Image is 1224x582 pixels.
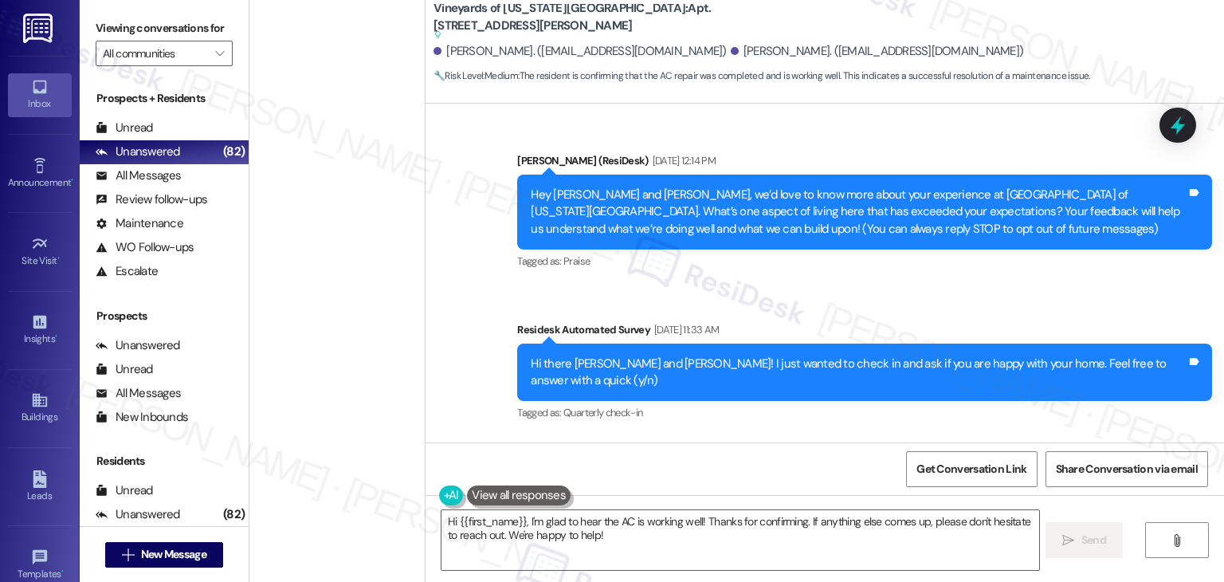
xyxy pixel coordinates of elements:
[61,566,64,577] span: •
[1081,532,1106,549] span: Send
[141,546,206,563] span: New Message
[731,43,1024,60] div: [PERSON_NAME]. ([EMAIL_ADDRESS][DOMAIN_NAME])
[563,406,642,419] span: Quarterly check-in
[1062,534,1074,547] i: 
[531,356,1187,390] div: Hi there [PERSON_NAME] and [PERSON_NAME]! I just wanted to check in and ask if you are happy with...
[96,482,153,499] div: Unread
[8,309,72,352] a: Insights •
[55,331,57,342] span: •
[517,152,1212,175] div: [PERSON_NAME] (ResiDesk)
[8,73,72,116] a: Inbox
[80,453,249,470] div: Residents
[8,387,72,430] a: Buildings
[96,120,153,136] div: Unread
[96,239,194,256] div: WO Follow-ups
[649,152,716,169] div: [DATE] 12:14 PM
[433,69,518,82] strong: 🔧 Risk Level: Medium
[441,510,1038,570] textarea: Hi {{first_name}}, I'm glad to hear the AC is working well! Thanks for confirming. If anything el...
[517,321,1212,344] div: Residesk Automated Survey
[105,542,223,568] button: New Message
[96,167,181,184] div: All Messages
[71,175,73,186] span: •
[8,466,72,509] a: Leads
[80,90,249,107] div: Prospects + Residents
[1045,522,1123,558] button: Send
[531,187,1187,238] div: Hey [PERSON_NAME] and [PERSON_NAME], we’d love to know more about your experience at [GEOGRAPHIC_...
[96,409,188,426] div: New Inbounds
[219,140,249,164] div: (82)
[96,191,207,208] div: Review follow-ups
[122,549,134,561] i: 
[8,230,72,273] a: Site Visit •
[650,321,719,338] div: [DATE] 11:33 AM
[96,215,183,232] div: Maintenance
[57,253,60,264] span: •
[96,16,233,41] label: Viewing conversations for
[1171,534,1183,547] i: 
[1045,451,1208,487] button: Share Conversation via email
[433,43,727,60] div: [PERSON_NAME]. ([EMAIL_ADDRESS][DOMAIN_NAME])
[96,144,180,160] div: Unanswered
[103,41,207,66] input: All communities
[1056,461,1198,478] span: Share Conversation via email
[906,451,1037,487] button: Get Conversation Link
[433,68,1090,85] span: : The resident is confirming that the AC repair was completed and is working well. This indicates...
[916,461,1026,478] span: Get Conversation Link
[80,308,249,324] div: Prospects
[563,254,590,268] span: Praise
[23,14,56,43] img: ResiDesk Logo
[96,337,180,354] div: Unanswered
[215,47,224,60] i: 
[517,401,1212,424] div: Tagged as:
[96,263,158,280] div: Escalate
[96,385,181,402] div: All Messages
[96,506,180,523] div: Unanswered
[517,250,1212,273] div: Tagged as:
[219,502,249,527] div: (82)
[96,361,153,378] div: Unread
